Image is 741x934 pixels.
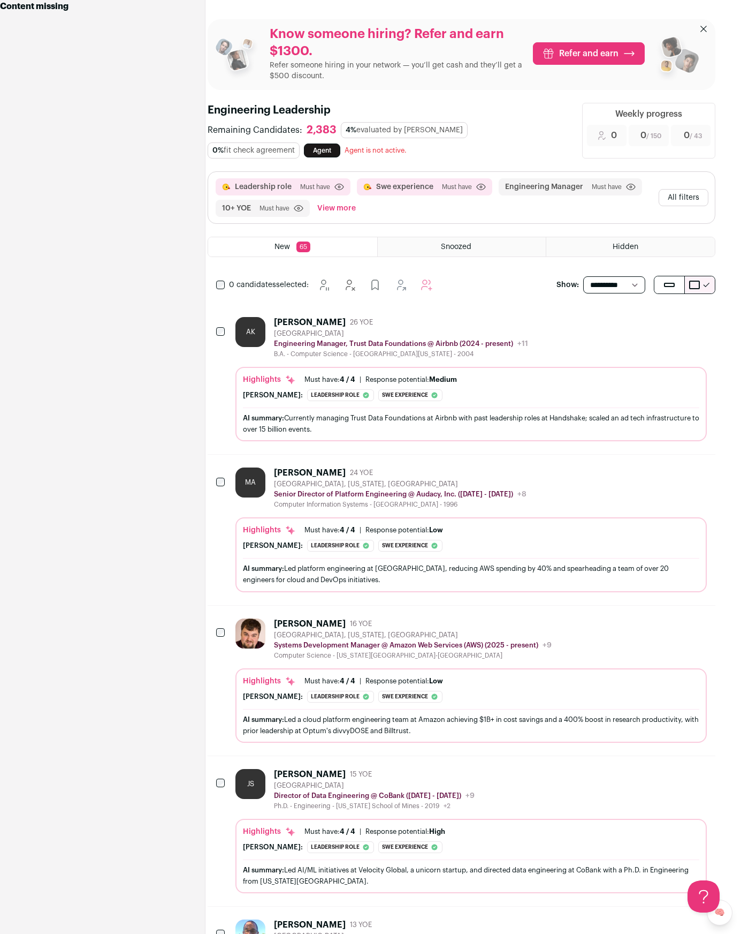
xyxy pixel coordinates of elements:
span: Must have [592,183,622,191]
div: Computer Science - [US_STATE][GEOGRAPHIC_DATA]-[GEOGRAPHIC_DATA] [274,651,552,660]
div: Leadership role [307,389,374,401]
div: Leadership role [307,540,374,552]
span: / 150 [646,133,661,139]
span: 16 YOE [350,620,372,628]
span: 4 / 4 [340,526,355,533]
a: JS [PERSON_NAME] 15 YOE [GEOGRAPHIC_DATA] Director of Data Engineering @ CoBank ([DATE] - [DATE])... [235,769,707,893]
span: +11 [517,340,528,348]
div: Must have: [304,677,355,686]
div: [PERSON_NAME] [274,619,346,629]
span: AI summary: [243,415,284,421]
div: fit check agreement [208,142,300,159]
span: High [429,828,445,835]
span: AI summary: [243,867,284,873]
span: Low [429,677,443,684]
div: Response potential: [365,827,445,836]
div: [PERSON_NAME] [274,920,346,930]
button: Add to Autopilot [416,274,437,296]
span: 24 YOE [350,469,373,477]
div: Must have: [304,526,355,534]
div: Highlights [243,676,296,687]
span: 26 YOE [350,318,373,327]
span: Must have [442,183,472,191]
button: Swe experience [376,182,433,192]
a: MA [PERSON_NAME] 24 YOE [GEOGRAPHIC_DATA], [US_STATE], [GEOGRAPHIC_DATA] Senior Director of Platf... [235,468,707,592]
div: Response potential: [365,375,457,384]
div: Highlights [243,525,296,536]
div: Led AI/ML initiatives at Velocity Global, a unicorn startup, and directed data engineering at CoB... [243,864,699,887]
span: 0 [611,129,617,142]
span: 0 [640,129,661,142]
div: [PERSON_NAME] [274,317,346,328]
div: Response potential: [365,677,443,686]
span: Must have [259,204,289,213]
ul: | [304,677,443,686]
div: [PERSON_NAME]: [243,541,303,550]
div: Must have: [304,375,355,384]
img: referral_people_group_2-7c1ec42c15280f3369c0665c33c00ed472fd7f6af9dd0ec46c364f9a93ccf9a4.png [653,32,700,84]
div: [PERSON_NAME] [274,769,346,780]
div: Led a cloud platform engineering team at Amazon achieving $1B+ in cost savings and a 400% boost i... [243,714,699,736]
span: AI summary: [243,565,284,572]
p: Systems Development Manager @ Amazon Web Services (AWS) (2025 - present) [274,641,538,650]
button: View more [315,200,358,217]
div: AK [235,317,265,347]
span: Agent is not active. [345,147,407,154]
span: Medium [429,376,457,383]
span: 0% [212,147,224,154]
button: Add to Shortlist [390,274,411,296]
span: / 43 [690,133,702,139]
div: [PERSON_NAME]: [243,692,303,701]
div: [PERSON_NAME]: [243,843,303,852]
div: [GEOGRAPHIC_DATA], [US_STATE], [GEOGRAPHIC_DATA] [274,480,526,488]
div: Response potential: [365,526,443,534]
span: 13 YOE [350,921,372,929]
button: Engineering Manager [505,182,583,192]
button: Leadership role [235,182,292,192]
a: AK [PERSON_NAME] 26 YOE [GEOGRAPHIC_DATA] Engineering Manager, Trust Data Foundations @ Airbnb (2... [235,317,707,441]
span: +8 [517,491,526,498]
div: Swe experience [378,540,442,552]
span: +9 [465,792,475,800]
p: Engineering Manager, Trust Data Foundations @ Airbnb (2024 - present) [274,340,513,348]
span: Hidden [613,243,638,251]
div: Led platform engineering at [GEOGRAPHIC_DATA], reducing AWS spending by 40% and spearheading a te... [243,563,699,585]
img: d29bef9d82aded5932c819c8815faf815868f9f36f7f84e0bde4ebb2a26b9df9.jpg [235,619,265,649]
div: Swe experience [378,389,442,401]
button: Snooze [313,274,334,296]
span: 15 YOE [350,770,372,779]
div: Ph.D. - Engineering - [US_STATE] School of Mines - 2019 [274,802,475,810]
div: [GEOGRAPHIC_DATA] [274,781,475,790]
span: 4 / 4 [340,828,355,835]
span: 0 [684,129,702,142]
button: 10+ YOE [222,203,251,214]
span: selected: [229,280,309,290]
div: Computer Information Systems - [GEOGRAPHIC_DATA] - 1996 [274,500,526,509]
span: Must have [300,183,330,191]
span: 4 / 4 [340,376,355,383]
button: Hide [339,274,360,296]
span: Low [429,526,443,533]
a: Agent [304,144,340,157]
button: All filters [659,189,708,206]
p: Know someone hiring? Refer and earn $1300. [270,26,524,60]
div: MA [235,468,265,498]
div: evaluated by [PERSON_NAME] [341,122,468,138]
div: Currently managing Trust Data Foundations at Airbnb with past leadership roles at Handshake; scal... [243,412,699,435]
div: [PERSON_NAME]: [243,391,303,400]
span: 4 / 4 [340,677,355,684]
div: Highlights [243,826,296,837]
div: B.A. - Computer Science - [GEOGRAPHIC_DATA][US_STATE] - 2004 [274,350,528,358]
p: Refer someone hiring in your network — you’ll get cash and they’ll get a $500 discount. [270,60,524,81]
ul: | [304,526,443,534]
div: [PERSON_NAME] [274,468,346,478]
h1: Engineering Leadership [208,103,569,118]
span: 4% [346,126,356,134]
iframe: Help Scout Beacon - Open [687,880,720,913]
a: Refer and earn [533,42,645,65]
div: Leadership role [307,841,374,853]
div: 2,383 [307,124,337,137]
span: New [274,243,290,251]
span: +2 [444,803,450,809]
span: Snoozed [441,243,471,251]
